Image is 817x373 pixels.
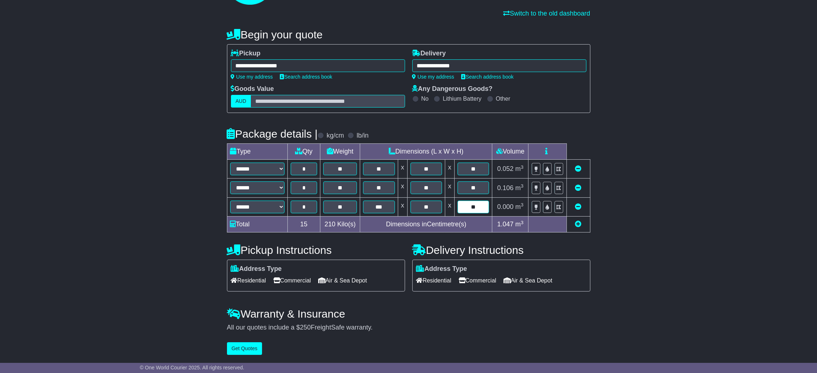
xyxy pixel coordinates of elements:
[360,217,492,232] td: Dimensions in Centimetre(s)
[521,202,524,208] sup: 3
[412,244,590,256] h4: Delivery Instructions
[273,275,311,286] span: Commercial
[445,179,454,197] td: x
[227,217,287,232] td: Total
[421,95,429,102] label: No
[231,95,251,108] label: AUD
[140,365,244,370] span: © One World Courier 2025. All rights reserved.
[462,74,514,80] a: Search address book
[515,184,524,192] span: m
[521,220,524,225] sup: 3
[412,50,446,58] label: Delivery
[575,165,582,172] a: Remove this item
[575,184,582,192] a: Remove this item
[227,342,262,355] button: Get Quotes
[497,184,514,192] span: 0.106
[280,74,332,80] a: Search address book
[412,74,454,80] a: Use my address
[515,203,524,210] span: m
[231,74,273,80] a: Use my address
[227,128,318,140] h4: Package details |
[231,85,274,93] label: Goods Value
[287,144,320,160] td: Qty
[398,179,407,197] td: x
[445,197,454,216] td: x
[575,221,582,228] a: Add new item
[492,144,528,160] td: Volume
[231,265,282,273] label: Address Type
[227,29,590,41] h4: Begin your quote
[325,221,336,228] span: 210
[318,275,367,286] span: Air & Sea Depot
[320,217,360,232] td: Kilo(s)
[416,265,467,273] label: Address Type
[227,324,590,332] div: All our quotes include a $ FreightSafe warranty.
[412,85,493,93] label: Any Dangerous Goods?
[496,95,510,102] label: Other
[515,221,524,228] span: m
[231,50,261,58] label: Pickup
[231,275,266,286] span: Residential
[521,183,524,189] sup: 3
[521,164,524,170] sup: 3
[300,324,311,331] span: 250
[360,144,492,160] td: Dimensions (L x W x H)
[497,203,514,210] span: 0.000
[515,165,524,172] span: m
[287,217,320,232] td: 15
[327,132,344,140] label: kg/cm
[504,275,552,286] span: Air & Sea Depot
[497,221,514,228] span: 1.047
[320,144,360,160] td: Weight
[445,160,454,179] td: x
[398,160,407,179] td: x
[398,197,407,216] td: x
[227,144,287,160] td: Type
[416,275,451,286] span: Residential
[357,132,369,140] label: lb/in
[575,203,582,210] a: Remove this item
[227,308,590,320] h4: Warranty & Insurance
[227,244,405,256] h4: Pickup Instructions
[503,10,590,17] a: Switch to the old dashboard
[443,95,481,102] label: Lithium Battery
[497,165,514,172] span: 0.052
[459,275,496,286] span: Commercial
